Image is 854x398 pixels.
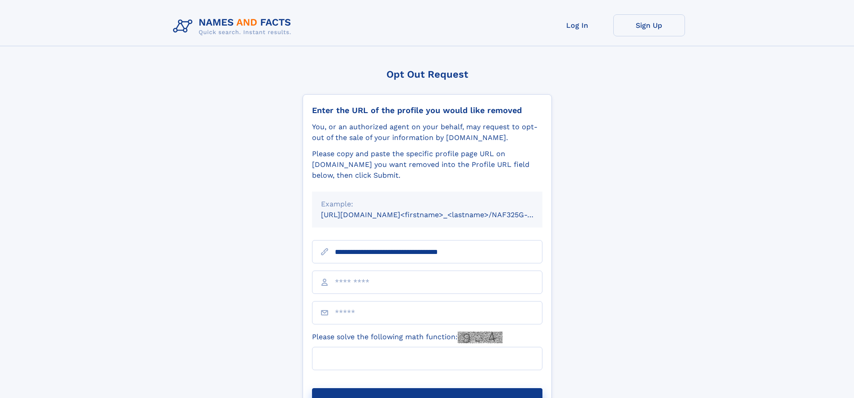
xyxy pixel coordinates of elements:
div: You, or an authorized agent on your behalf, may request to opt-out of the sale of your informatio... [312,122,542,143]
a: Sign Up [613,14,685,36]
div: Example: [321,199,533,210]
small: [URL][DOMAIN_NAME]<firstname>_<lastname>/NAF325G-xxxxxxxx [321,210,559,219]
div: Opt Out Request [303,69,552,80]
label: Please solve the following math function: [312,332,503,343]
a: Log In [542,14,613,36]
div: Please copy and paste the specific profile page URL on [DOMAIN_NAME] you want removed into the Pr... [312,149,542,181]
div: Enter the URL of the profile you would like removed [312,105,542,115]
img: Logo Names and Facts [169,14,299,39]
